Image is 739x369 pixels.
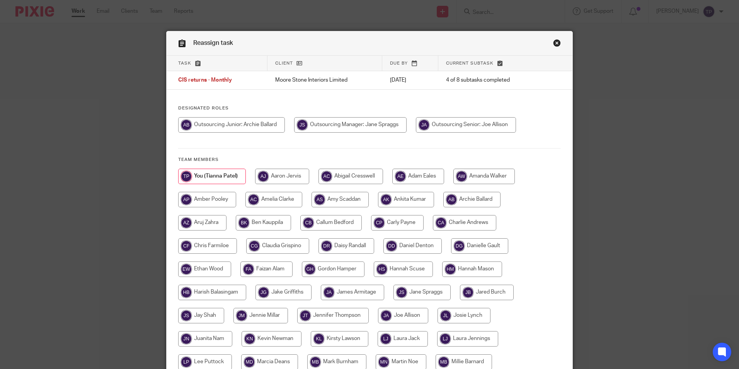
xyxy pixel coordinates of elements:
h4: Team members [178,157,561,163]
a: Close this dialog window [553,39,561,50]
p: Moore Stone Interiors Limited [275,76,375,84]
span: Due by [390,61,408,65]
span: CIS returns - Monthly [178,78,232,83]
p: [DATE] [390,76,431,84]
span: Current subtask [446,61,494,65]
span: Task [178,61,191,65]
h4: Designated Roles [178,105,561,111]
td: 4 of 8 subtasks completed [438,71,542,90]
span: Reassign task [193,40,233,46]
span: Client [275,61,293,65]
